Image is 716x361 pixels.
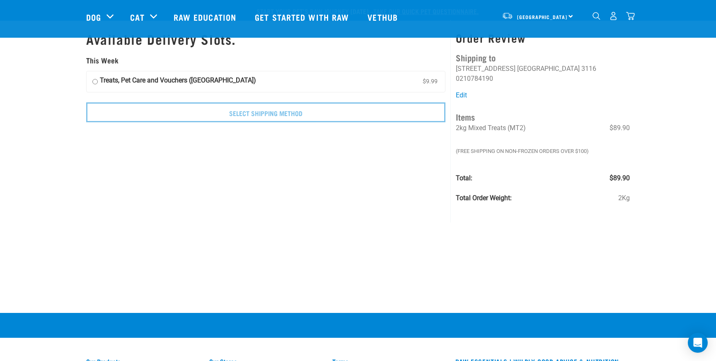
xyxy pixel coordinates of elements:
h4: Shipping to [456,51,630,64]
img: home-icon@2x.png [626,12,635,20]
a: Cat [130,11,144,23]
h1: Available Delivery Slots. [86,31,445,46]
div: Open Intercom Messenger [688,333,708,353]
a: Edit [456,91,467,99]
span: 2kg Mixed Treats (MT2) [456,124,526,132]
span: [GEOGRAPHIC_DATA] [517,15,567,18]
h3: Order Review [456,31,630,44]
h5: This Week [86,56,445,65]
a: Vethub [359,0,408,34]
li: [STREET_ADDRESS] [456,65,515,73]
img: user.png [609,12,618,20]
li: 0210784190 [456,75,493,82]
span: 2Kg [618,193,630,203]
strong: Treats, Pet Care and Vouchers ([GEOGRAPHIC_DATA]) [100,75,256,88]
li: [GEOGRAPHIC_DATA] 3116 [517,65,596,73]
em: (Free Shipping on Non-Frozen orders over $100) [456,147,634,155]
img: home-icon-1@2x.png [593,12,600,20]
h4: Items [456,110,630,123]
span: $89.90 [610,123,630,133]
span: $89.90 [610,173,630,183]
img: van-moving.png [502,12,513,19]
input: Select Shipping Method [86,102,445,122]
a: Dog [86,11,101,23]
strong: Total Order Weight: [456,194,512,202]
span: $9.99 [421,75,439,88]
a: Get started with Raw [247,0,359,34]
strong: Total: [456,174,472,182]
input: Treats, Pet Care and Vouchers ([GEOGRAPHIC_DATA]) $9.99 [92,75,98,88]
a: Raw Education [165,0,247,34]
